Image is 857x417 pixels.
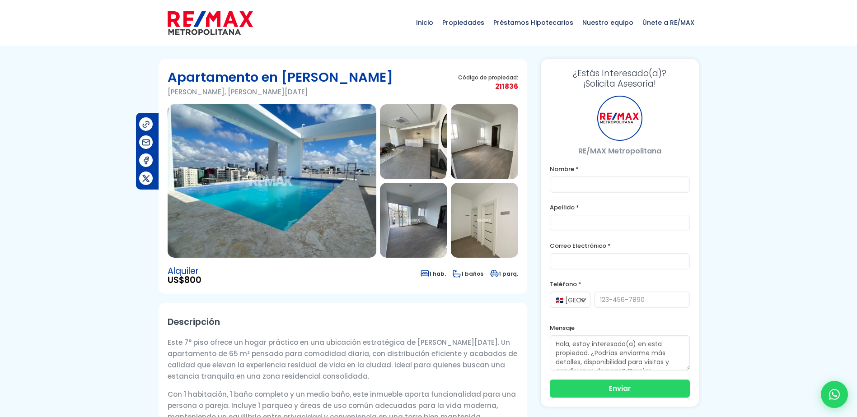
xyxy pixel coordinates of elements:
[168,267,201,276] span: Alquiler
[550,278,690,290] label: Teléfono *
[550,322,690,334] label: Mensaje
[168,68,393,86] h1: Apartamento en [PERSON_NAME]
[168,276,201,285] span: US$
[597,96,642,141] div: RE/MAX Metropolitana
[141,138,151,147] img: Compartir
[550,240,690,251] label: Correo Electrónico *
[421,270,446,278] span: 1 hab.
[168,312,518,332] h2: Descripción
[168,104,376,258] img: Apartamento en Evaristo Morales
[451,183,518,258] img: Apartamento en Evaristo Morales
[578,9,638,36] span: Nuestro equipo
[451,104,518,179] img: Apartamento en Evaristo Morales
[550,202,690,213] label: Apellido *
[141,156,151,165] img: Compartir
[550,380,690,398] button: Enviar
[550,335,690,371] textarea: Hola, estoy interesado(a) en esta propiedad. ¿Podrías enviarme más detalles, disponibilidad para ...
[638,9,699,36] span: Únete a RE/MAX
[184,274,201,286] span: 800
[453,270,483,278] span: 1 baños
[168,86,393,97] p: [PERSON_NAME], [PERSON_NAME][DATE]
[458,81,518,92] span: 211836
[550,163,690,175] label: Nombre *
[489,9,578,36] span: Préstamos Hipotecarios
[458,74,518,81] span: Código de propiedad:
[550,145,690,157] p: RE/MAX Metropolitana
[412,9,438,36] span: Inicio
[168,337,518,382] p: Este 7° piso ofrece un hogar práctico en una ubicación estratégica de [PERSON_NAME][DATE]. Un apa...
[380,104,447,179] img: Apartamento en Evaristo Morales
[141,174,151,183] img: Compartir
[438,9,489,36] span: Propiedades
[550,68,690,79] span: ¿Estás Interesado(a)?
[168,9,253,37] img: remax-metropolitana-logo
[490,270,518,278] span: 1 parq.
[550,68,690,89] h3: ¡Solicita Asesoría!
[594,292,690,308] input: 123-456-7890
[380,183,447,258] img: Apartamento en Evaristo Morales
[141,120,151,129] img: Compartir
